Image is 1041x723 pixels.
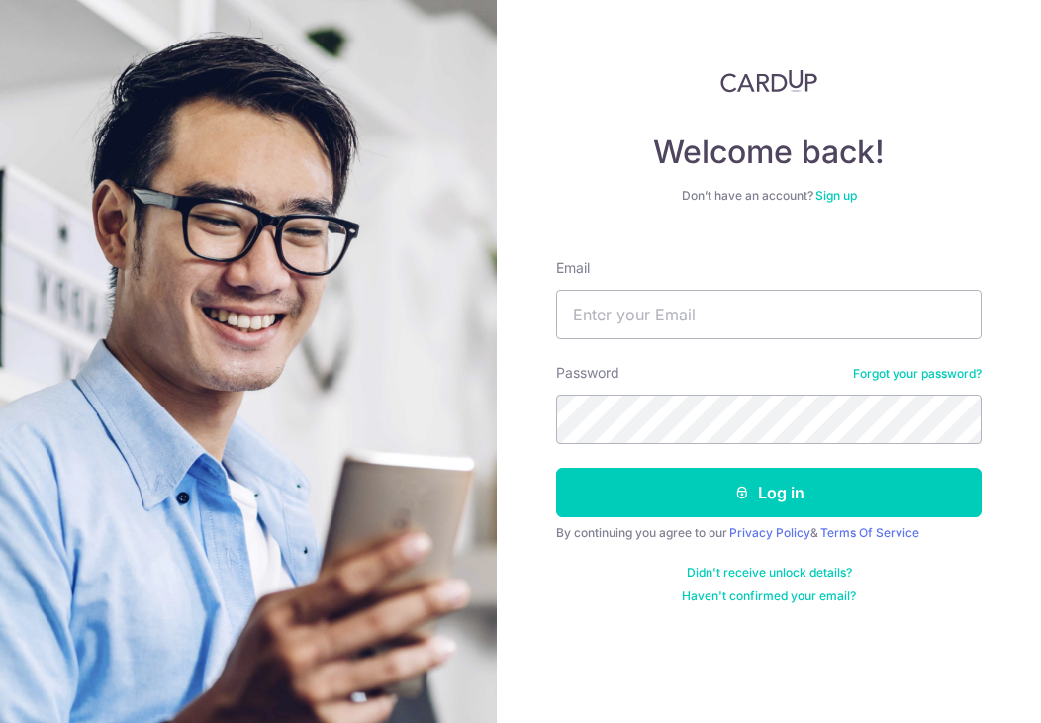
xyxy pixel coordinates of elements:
[687,565,852,581] a: Didn't receive unlock details?
[729,525,810,540] a: Privacy Policy
[556,290,982,339] input: Enter your Email
[556,363,619,383] label: Password
[853,366,982,382] a: Forgot your password?
[556,133,982,172] h4: Welcome back!
[682,588,856,604] a: Haven't confirmed your email?
[556,468,982,517] button: Log in
[820,525,919,540] a: Terms Of Service
[556,258,590,278] label: Email
[556,188,982,204] div: Don’t have an account?
[556,525,982,541] div: By continuing you agree to our &
[720,69,817,93] img: CardUp Logo
[815,188,857,203] a: Sign up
